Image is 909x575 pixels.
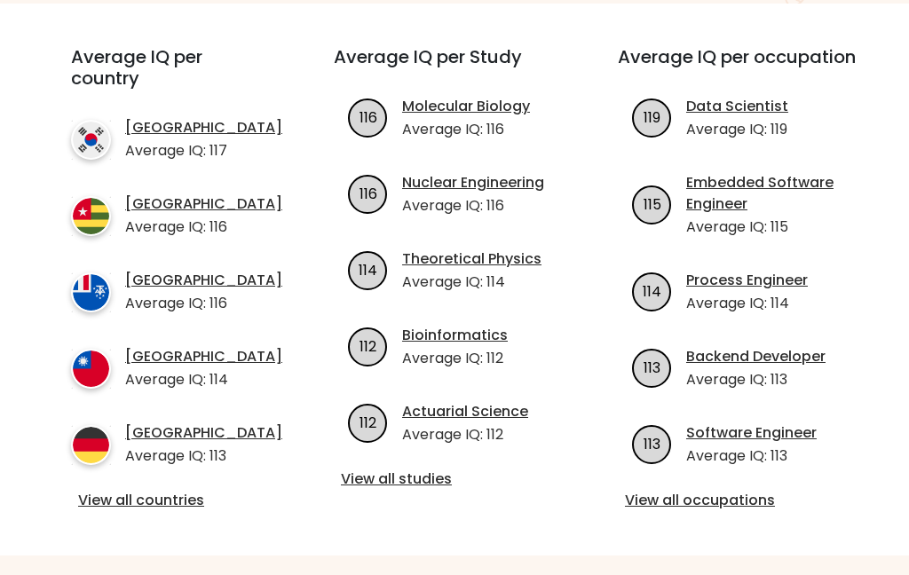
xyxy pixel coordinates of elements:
p: Average IQ: 113 [686,369,826,390]
text: 113 [644,434,660,454]
p: Average IQ: 114 [402,272,541,293]
p: Average IQ: 116 [125,217,282,238]
img: country [71,425,111,465]
p: Average IQ: 112 [402,348,508,369]
h3: Average IQ per occupation [618,46,859,89]
text: 115 [643,194,660,215]
a: [GEOGRAPHIC_DATA] [125,422,282,444]
text: 119 [644,107,660,128]
text: 116 [359,107,376,128]
text: 112 [360,336,376,357]
p: Average IQ: 112 [402,424,528,445]
p: Average IQ: 116 [402,119,530,140]
a: Bioinformatics [402,325,508,346]
a: [GEOGRAPHIC_DATA] [125,117,282,138]
a: Software Engineer [686,422,817,444]
a: Nuclear Engineering [402,172,544,193]
text: 114 [643,281,661,302]
p: Average IQ: 119 [686,119,788,140]
a: View all countries [78,490,263,511]
text: 114 [359,260,377,280]
h3: Average IQ per Study [334,46,575,89]
a: Theoretical Physics [402,248,541,270]
text: 112 [360,413,376,433]
a: View all occupations [625,490,852,511]
a: Process Engineer [686,270,808,291]
p: Average IQ: 116 [402,195,544,217]
a: Molecular Biology [402,96,530,117]
img: country [71,196,111,236]
p: Average IQ: 114 [125,369,282,390]
text: 116 [359,184,376,204]
img: country [71,272,111,312]
a: Backend Developer [686,346,826,367]
a: [GEOGRAPHIC_DATA] [125,193,282,215]
a: [GEOGRAPHIC_DATA] [125,346,282,367]
p: Average IQ: 115 [686,217,859,238]
text: 113 [644,358,660,378]
a: [GEOGRAPHIC_DATA] [125,270,282,291]
a: Embedded Software Engineer [686,172,859,215]
img: country [71,349,111,389]
p: Average IQ: 117 [125,140,282,161]
p: Average IQ: 114 [686,293,808,314]
p: Average IQ: 113 [125,445,282,467]
a: Data Scientist [686,96,788,117]
p: Average IQ: 116 [125,293,282,314]
a: Actuarial Science [402,401,528,422]
p: Average IQ: 113 [686,445,817,467]
a: View all studies [341,469,568,490]
img: country [71,120,111,160]
h3: Average IQ per country [71,46,270,110]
